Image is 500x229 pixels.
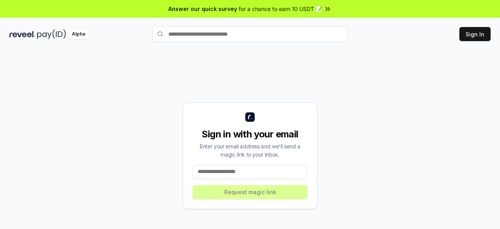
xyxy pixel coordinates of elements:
div: Sign in with your email [193,128,307,141]
img: pay_id [37,29,66,39]
div: Enter your email address and we’ll send a magic link to your inbox. [193,142,307,159]
span: Answer our quick survey [168,5,237,13]
div: Alpha [68,29,89,39]
span: for a chance to earn 10 USDT 📝 [239,5,322,13]
img: reveel_dark [9,29,36,39]
img: logo_small [245,112,255,122]
button: Sign In [459,27,491,41]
